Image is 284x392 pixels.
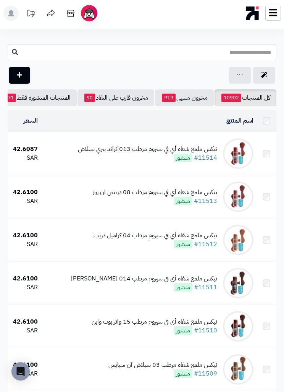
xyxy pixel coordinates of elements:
a: مخزون منتهي919 [155,89,214,106]
span: 10902 [221,94,241,102]
div: 42.6087 [9,145,38,154]
span: منشور [174,283,192,292]
a: #11509 [194,369,217,378]
div: SAR [9,283,38,292]
a: #11513 [194,196,217,206]
img: نيكس ملمع شفاه أي في سيروم مرطب 013 كراند بيري سبلاش [223,138,253,169]
span: منشور [174,369,192,378]
div: SAR [9,240,38,249]
a: السعر [24,116,38,125]
span: منشور [174,197,192,205]
a: #11512 [194,240,217,249]
div: SAR [9,326,38,335]
img: نيكس ملمع شفاه أي في سيروم مرطب 04 كراميل دريب [223,225,253,255]
a: تحديثات المنصة [21,6,40,23]
div: 42.6100 [9,361,38,369]
div: نيكس ملمع شفاه أي في سيروم مرطب 014 [PERSON_NAME] [71,274,217,283]
img: نيكس ملمع شفاه أي في سيروم مرطب 15 واتر بوت واين [223,311,253,342]
div: نيكس ملمع شفاه أي في سيروم مرطب 08 دريبين ان روز [93,188,217,197]
a: #11511 [194,283,217,292]
a: مخزون قارب على النفاذ90 [77,89,154,106]
div: 42.6100 [9,231,38,240]
img: نيكس ملمع شفاه مرطب 03 سبلاش آن سبايس [223,354,253,385]
div: SAR [9,369,38,378]
span: 919 [162,94,176,102]
span: منشور [174,326,192,335]
div: 42.6100 [9,317,38,326]
div: 42.6100 [9,274,38,283]
a: كل المنتجات10902 [215,89,276,106]
div: 42.6100 [9,188,38,197]
a: #11510 [194,326,217,335]
div: نيكس ملمع شفاه أي في سيروم مرطب 04 كراميل دريب [94,231,217,240]
div: نيكس ملمع شفاه أي في سيروم مرطب 15 واتر بوت واين [92,317,217,326]
img: logo-mobile.png [246,5,259,22]
div: SAR [9,154,38,162]
a: #11514 [194,153,217,162]
span: 90 [84,94,95,102]
img: ai-face.png [82,6,96,20]
span: منشور [174,154,192,162]
div: نيكس ملمع شفاه مرطب 03 سبلاش آن سبايس [108,361,217,369]
div: SAR [9,197,38,206]
div: نيكس ملمع شفاه أي في سيروم مرطب 013 كراند بيري سبلاش [78,145,217,154]
img: نيكس ملمع شفاه أي في سيروم مرطب 014 اسبريسو سوك [223,268,253,298]
a: اسم المنتج [226,116,253,125]
img: نيكس ملمع شفاه أي في سيروم مرطب 08 دريبين ان روز [223,181,253,212]
div: Open Intercom Messenger [11,362,30,381]
span: منشور [174,240,192,248]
